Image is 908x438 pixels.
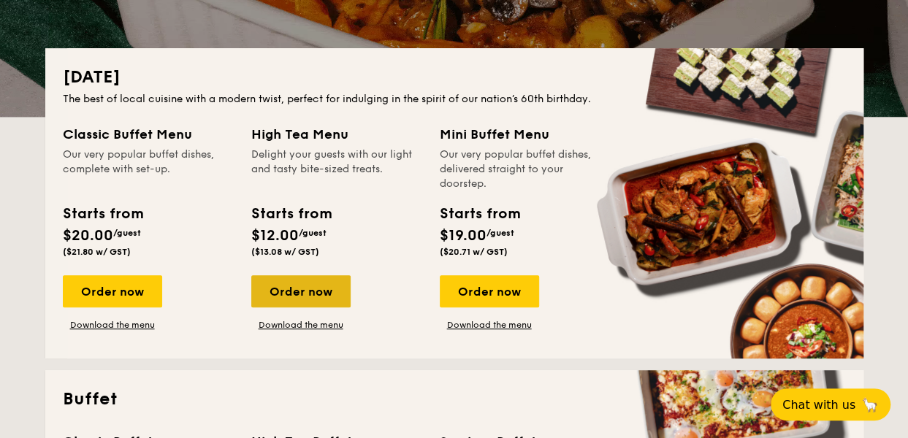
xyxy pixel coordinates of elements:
[251,147,422,191] div: Delight your guests with our light and tasty bite-sized treats.
[440,319,539,331] a: Download the menu
[771,388,890,420] button: Chat with us🦙
[440,227,487,245] span: $19.00
[63,147,234,191] div: Our very popular buffet dishes, complete with set-up.
[63,275,162,307] div: Order now
[113,228,141,238] span: /guest
[63,66,846,89] h2: [DATE]
[440,247,508,257] span: ($20.71 w/ GST)
[861,396,879,413] span: 🦙
[63,247,131,257] span: ($21.80 w/ GST)
[251,275,351,307] div: Order now
[487,228,514,238] span: /guest
[440,147,611,191] div: Our very popular buffet dishes, delivered straight to your doorstep.
[782,398,855,412] span: Chat with us
[63,388,846,411] h2: Buffet
[63,319,162,331] a: Download the menu
[251,319,351,331] a: Download the menu
[251,203,331,225] div: Starts from
[63,203,142,225] div: Starts from
[63,227,113,245] span: $20.00
[63,124,234,145] div: Classic Buffet Menu
[299,228,327,238] span: /guest
[440,275,539,307] div: Order now
[251,247,319,257] span: ($13.08 w/ GST)
[251,124,422,145] div: High Tea Menu
[440,203,519,225] div: Starts from
[440,124,611,145] div: Mini Buffet Menu
[251,227,299,245] span: $12.00
[63,92,846,107] div: The best of local cuisine with a modern twist, perfect for indulging in the spirit of our nation’...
